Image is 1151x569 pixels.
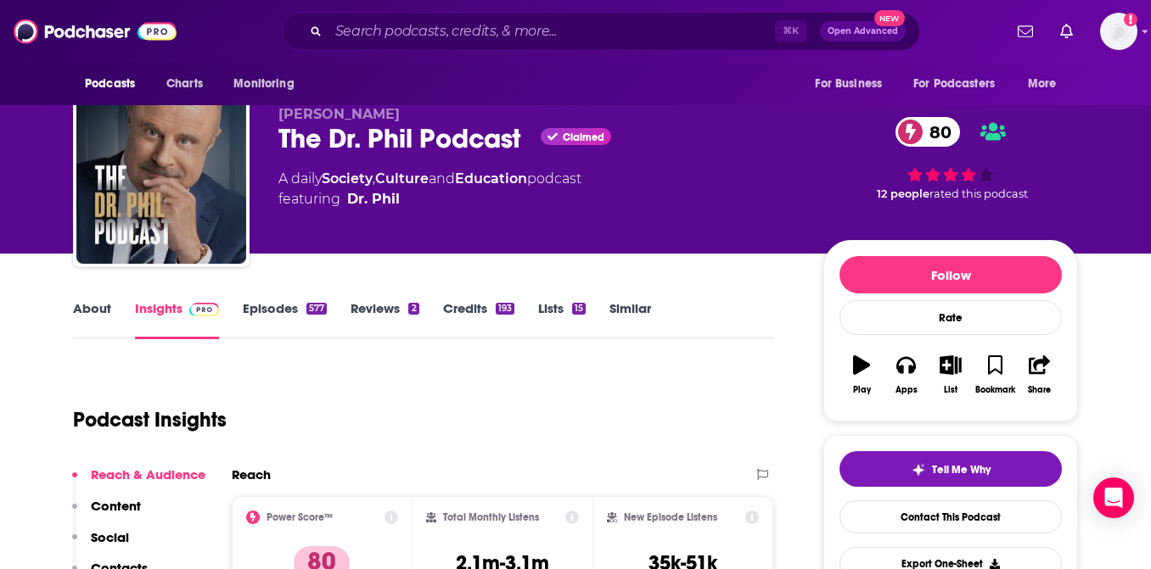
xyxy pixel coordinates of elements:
img: tell me why sparkle [912,463,925,477]
span: More [1028,72,1057,96]
a: Contact This Podcast [839,500,1062,533]
input: Search podcasts, credits, & more... [328,18,775,45]
a: Charts [155,68,213,100]
span: [PERSON_NAME] [278,106,400,122]
span: Podcasts [85,72,135,96]
button: Play [839,344,884,405]
div: 193 [496,303,514,315]
div: Open Intercom Messenger [1093,477,1134,518]
a: Show notifications dropdown [1053,17,1080,46]
span: Logged in as heidi.egloff [1100,13,1137,50]
span: New [874,10,905,26]
a: Society [322,170,373,187]
button: Share [1018,344,1062,405]
img: User Profile [1100,13,1137,50]
a: Show notifications dropdown [1011,17,1040,46]
button: open menu [222,68,316,100]
button: Bookmark [973,344,1017,405]
button: open menu [1016,68,1078,100]
button: open menu [902,68,1019,100]
span: and [429,170,455,187]
h2: Total Monthly Listens [443,511,539,523]
a: Lists15 [538,300,586,339]
span: ⌘ K [775,20,806,42]
span: , [373,170,375,187]
a: Culture [375,170,429,187]
h2: Reach [232,466,271,483]
span: 12 people [877,187,929,200]
button: Reach & Audience [72,466,205,498]
span: Monitoring [233,72,294,96]
a: Education [455,170,527,187]
svg: Add a profile image [1124,13,1137,26]
button: Follow [839,256,1062,293]
div: 2 [408,303,418,315]
button: open menu [803,68,903,100]
span: Tell Me Why [932,463,991,477]
button: open menu [73,68,157,100]
h1: Podcast Insights [73,407,227,432]
div: List [944,385,957,395]
p: Reach & Audience [91,466,205,483]
div: Rate [839,300,1062,335]
a: InsightsPodchaser Pro [135,300,219,339]
img: Podchaser Pro [189,303,219,316]
div: A daily podcast [278,169,581,209]
a: Dr. Phil [347,189,400,209]
div: Search podcasts, credits, & more... [282,12,920,51]
span: rated this podcast [929,187,1028,200]
span: Open Advanced [828,27,898,36]
div: Bookmark [975,385,1015,395]
span: 80 [912,117,960,147]
button: Social [72,529,129,561]
span: featuring [278,189,581,209]
a: 80 [896,117,960,147]
a: Reviews2 [351,300,418,339]
div: Share [1028,385,1051,395]
a: Episodes577 [243,300,327,339]
img: The Dr. Phil Podcast [76,94,246,264]
button: tell me why sparkleTell Me Why [839,451,1062,487]
a: Credits193 [443,300,514,339]
p: Content [91,498,141,514]
div: 80 12 peoplerated this podcast [823,106,1078,211]
div: 577 [306,303,327,315]
p: Social [91,529,129,545]
a: About [73,300,111,339]
button: Open AdvancedNew [820,21,906,42]
div: 15 [572,303,586,315]
span: Charts [166,72,203,96]
button: Apps [884,344,928,405]
h2: New Episode Listens [624,511,717,523]
div: Apps [896,385,918,395]
button: Show profile menu [1100,13,1137,50]
div: Play [853,385,871,395]
span: For Podcasters [913,72,995,96]
a: Similar [609,300,651,339]
button: Content [72,498,141,529]
span: For Business [815,72,882,96]
button: List [929,344,973,405]
img: Podchaser - Follow, Share and Rate Podcasts [14,15,177,47]
span: Claimed [563,133,604,142]
h2: Power Score™ [267,511,333,523]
